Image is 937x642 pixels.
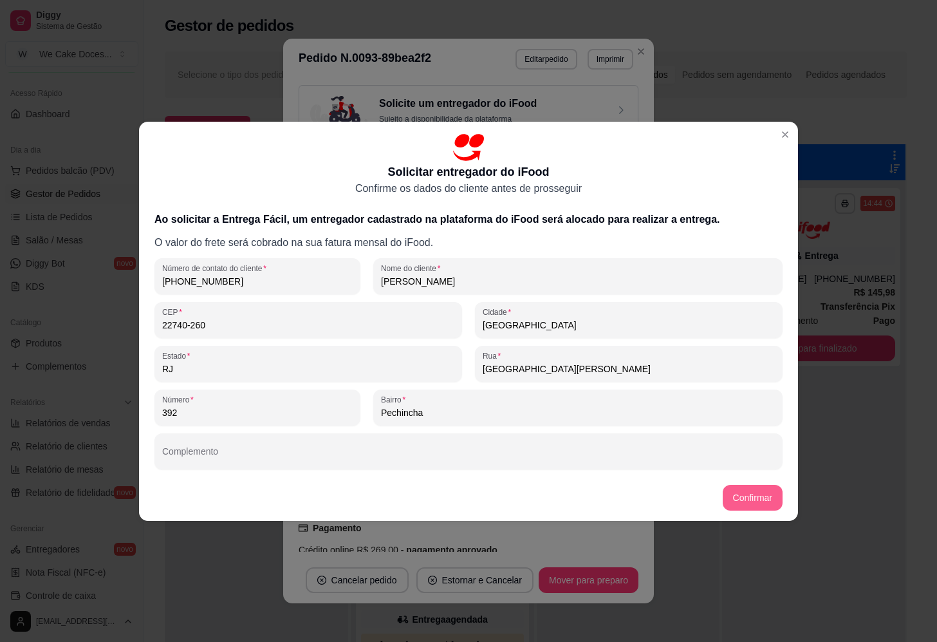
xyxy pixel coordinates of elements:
[162,394,198,405] label: Número
[154,235,783,250] p: O valor do frete será cobrado na sua fatura mensal do iFood.
[381,275,775,288] input: Nome do cliente
[162,319,454,332] input: CEP
[381,394,410,405] label: Bairro
[483,350,505,361] label: Rua
[162,363,454,375] input: Estado
[162,307,187,317] label: CEP
[162,275,353,288] input: Número de contato do cliente
[483,307,515,317] label: Cidade
[775,124,795,145] button: Close
[355,181,582,196] p: Confirme os dados do cliente antes de prosseguir
[387,163,549,181] p: Solicitar entregador do iFood
[381,263,445,274] label: Nome do cliente
[381,406,775,419] input: Bairro
[154,212,783,227] h3: Ao solicitar a Entrega Fácil, um entregador cadastrado na plataforma do iFood será alocado para r...
[483,319,775,332] input: Cidade
[162,450,775,463] input: Complemento
[162,263,271,274] label: Número de contato do cliente
[723,485,783,511] button: Confirmar
[162,350,194,361] label: Estado
[162,406,353,419] input: Número
[483,363,775,375] input: Rua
